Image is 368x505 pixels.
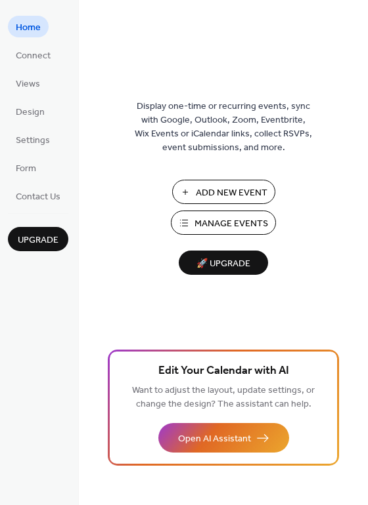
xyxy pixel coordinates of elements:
[8,72,48,94] a: Views
[16,77,40,91] span: Views
[171,211,276,235] button: Manage Events
[16,106,45,119] span: Design
[158,362,289,380] span: Edit Your Calendar with AI
[158,423,289,453] button: Open AI Assistant
[16,21,41,35] span: Home
[16,49,51,63] span: Connect
[172,180,275,204] button: Add New Event
[16,190,60,204] span: Contact Us
[8,129,58,150] a: Settings
[8,157,44,178] a: Form
[8,44,58,66] a: Connect
[132,382,315,413] span: Want to adjust the layout, update settings, or change the design? The assistant can help.
[16,162,36,176] span: Form
[195,217,268,231] span: Manage Events
[179,251,268,275] button: 🚀 Upgrade
[8,185,68,207] a: Contact Us
[8,100,53,122] a: Design
[178,432,251,446] span: Open AI Assistant
[196,186,267,200] span: Add New Event
[187,255,260,273] span: 🚀 Upgrade
[135,100,312,155] span: Display one-time or recurring events, sync with Google, Outlook, Zoom, Eventbrite, Wix Events or ...
[18,233,58,247] span: Upgrade
[8,16,49,37] a: Home
[8,227,68,251] button: Upgrade
[16,134,50,148] span: Settings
